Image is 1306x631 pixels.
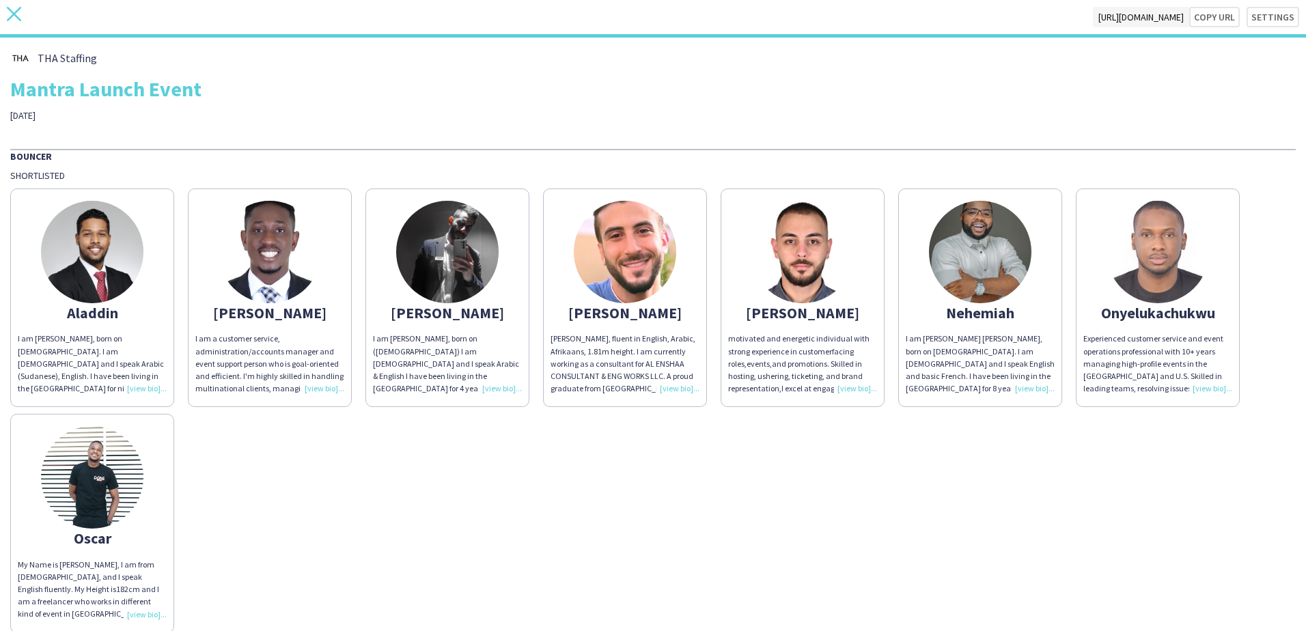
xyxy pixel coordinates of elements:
[41,201,143,303] img: thumb-67d642901d33e.jpg
[10,109,460,122] div: [DATE]
[373,307,522,319] div: [PERSON_NAME]
[195,333,344,395] div: l am a customer service, administration/accounts manager and event support person who is goal-ori...
[219,201,321,303] img: thumb-671091bbebc1e.jpg
[929,201,1031,303] img: thumb-66fb1d5a0b252.jpeg
[38,52,97,64] span: THA Staffing
[551,333,699,395] div: [PERSON_NAME], fluent in English, Arabic, Afrikaans, 1.81m height. I am currently working as a co...
[1247,7,1299,27] button: Settings
[10,149,1296,163] div: Bouncer
[396,201,499,303] img: thumb-68c43e9bd10af.jpg
[18,559,167,621] div: My Name is [PERSON_NAME], I am from [DEMOGRAPHIC_DATA], and I speak English fluently. My Height i...
[373,333,522,395] div: I am [PERSON_NAME], born on ([DEMOGRAPHIC_DATA]) I am [DEMOGRAPHIC_DATA] and I speak Arabic & Eng...
[195,307,344,319] div: [PERSON_NAME]
[10,169,1296,182] div: Shortlisted
[906,333,1055,395] div: I am [PERSON_NAME] [PERSON_NAME], born on [DEMOGRAPHIC_DATA]. I am [DEMOGRAPHIC_DATA] and I speak...
[1107,201,1209,303] img: thumb-678f943da632a.jpeg
[10,48,31,68] img: thumb-0b1c4840-441c-4cf7-bc0f-fa59e8b685e2..jpg
[728,333,877,395] div: motivated and energetic individual with strong experience in customerfacing roles,events,and prom...
[728,307,877,319] div: [PERSON_NAME]
[1189,7,1240,27] button: Copy url
[18,532,167,544] div: Oscar
[41,426,143,529] img: thumb-23844c0c-c236-4d11-b8a6-20bc6a28a8f1.jpg
[751,201,854,303] img: thumb-63e3840542f91.jpg
[18,333,167,395] div: I am [PERSON_NAME], born on [DEMOGRAPHIC_DATA]. I am [DEMOGRAPHIC_DATA] and I speak Arabic (Sudan...
[1083,333,1232,395] div: Experienced customer service and event operations professional with 10+ years managing high-profi...
[10,79,1296,99] div: Mantra Launch Event
[574,201,676,303] img: thumb-b5762acb-e4fc-47b9-a811-4b9e2a6fe345.jpg
[1083,307,1232,319] div: Onyelukachukwu
[551,307,699,319] div: [PERSON_NAME]
[906,307,1055,319] div: Nehemiah
[1093,7,1189,27] span: [URL][DOMAIN_NAME]
[18,307,167,319] div: Aladdin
